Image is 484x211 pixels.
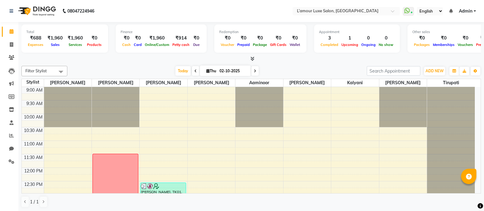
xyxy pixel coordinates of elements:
div: 0 [377,35,395,42]
div: Total [26,29,103,35]
div: [PERSON_NAME], TK01, 12:35 PM-01:05 PM, Threading - Eyebrow/Upper lip/Lower Lip/Chin/Forehead,Bea... [141,183,186,195]
button: ADD NEW [424,67,445,75]
span: Vouchers [456,43,475,47]
div: ₹0 [268,35,288,42]
div: 12:30 PM [23,181,44,188]
span: [PERSON_NAME] [140,79,187,87]
span: Petty cash [171,43,191,47]
span: Admin [459,8,472,14]
div: Stylist [22,79,44,85]
span: [PERSON_NAME] [283,79,331,87]
div: ₹0 [191,35,202,42]
input: Search Appointment [367,66,420,76]
div: 10:30 AM [23,127,44,134]
div: ₹1,960 [65,35,85,42]
span: [PERSON_NAME] [188,79,235,87]
span: [PERSON_NAME] [44,79,92,87]
span: Kalyani [331,79,379,87]
div: ₹0 [412,35,431,42]
b: 08047224946 [67,2,94,20]
span: Package [251,43,268,47]
span: Filter Stylist [25,68,47,73]
span: Completed [319,43,340,47]
span: No show [377,43,395,47]
span: Expenses [26,43,45,47]
span: Today [175,66,191,76]
div: ₹0 [236,35,251,42]
div: ₹0 [85,35,103,42]
span: Upcoming [340,43,360,47]
div: 9:30 AM [25,100,44,107]
div: Finance [121,29,202,35]
span: ADD NEW [426,69,444,73]
span: Due [192,43,201,47]
div: ₹0 [251,35,268,42]
span: Online/Custom [143,43,171,47]
div: 0 [360,35,377,42]
div: ₹1,960 [45,35,65,42]
span: Aaminoor [235,79,283,87]
div: ₹0 [219,35,236,42]
span: Card [132,43,143,47]
div: 10:00 AM [23,114,44,120]
span: [PERSON_NAME] [92,79,139,87]
span: Sales [49,43,61,47]
span: Memberships [431,43,456,47]
span: 1 / 1 [30,199,39,205]
div: ₹0 [132,35,143,42]
span: Voucher [219,43,236,47]
span: Thu [205,69,218,73]
span: Tirupati [427,79,475,87]
div: ₹0 [456,35,475,42]
span: Cash [121,43,132,47]
div: 11:30 AM [23,154,44,161]
span: [PERSON_NAME] [379,79,427,87]
div: ₹0 [288,35,302,42]
div: Redemption [219,29,302,35]
iframe: chat widget [458,187,478,205]
span: Prepaid [236,43,251,47]
div: 3 [319,35,340,42]
div: 1 [340,35,360,42]
img: logo [16,2,58,20]
div: Appointment [319,29,395,35]
span: Packages [412,43,431,47]
div: 11:00 AM [23,141,44,147]
div: ₹0 [121,35,132,42]
div: 9:00 AM [25,87,44,93]
div: ₹1,960 [143,35,171,42]
input: 2025-10-02 [218,66,248,76]
span: Services [67,43,84,47]
div: ₹688 [26,35,45,42]
div: ₹914 [171,35,191,42]
span: Gift Cards [268,43,288,47]
span: Ongoing [360,43,377,47]
div: ₹0 [431,35,456,42]
span: Wallet [288,43,302,47]
span: Products [85,43,103,47]
div: 12:00 PM [23,168,44,174]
